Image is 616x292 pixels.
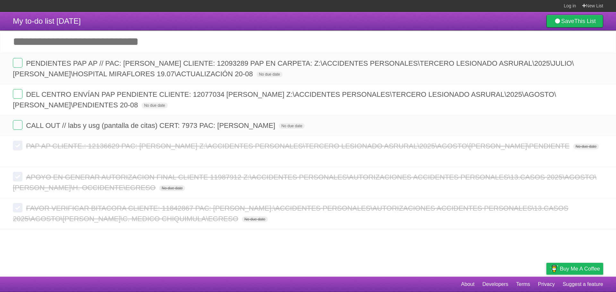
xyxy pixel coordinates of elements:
[242,216,268,222] span: No due date
[563,278,603,290] a: Suggest a feature
[13,59,574,78] span: PENDIENTES PAP AP // PAC: [PERSON_NAME] CLIENTE: 12093289 PAP EN CARPETA: Z:\ACCIDENTES PERSONALE...
[13,58,22,68] label: Done
[550,263,558,274] img: Buy me a coffee
[546,263,603,275] a: Buy me a coffee
[560,263,600,274] span: Buy me a coffee
[482,278,508,290] a: Developers
[13,90,556,109] span: DEL CENTRO ENVÍAN PAP PENDIENTE CLIENTE: 12077034 [PERSON_NAME] Z:\ACCIDENTES PERSONALES\TERCERO ...
[574,18,596,24] b: This List
[13,172,22,181] label: Done
[573,144,599,149] span: No due date
[13,173,596,192] span: APOYO EN GENERAR AUTORIZACION FINAL CLIENTE 11987912 Z:\ACCIDENTES PERSONALES\AUTORIZACIONES ACCI...
[26,121,277,129] span: CALL OUT // labs y usg (pantalla de citas) CERT: 7973 PAC: [PERSON_NAME]
[538,278,555,290] a: Privacy
[26,142,571,150] span: PAP AP CLIENTE.: 12136629 PAC: [PERSON_NAME] Z:\ACCIDENTES PERSONALES\TERCERO LESIONADO ASRURAL\2...
[256,71,282,77] span: No due date
[13,89,22,99] label: Done
[546,15,603,28] a: SaveThis List
[141,103,167,108] span: No due date
[516,278,530,290] a: Terms
[13,203,22,213] label: Done
[279,123,305,129] span: No due date
[461,278,475,290] a: About
[13,120,22,130] label: Done
[13,17,81,25] span: My to-do list [DATE]
[159,185,185,191] span: No due date
[13,204,569,223] span: FAVOR VERIFICAR BITACORA CLIENTE: 11842867 PAC: [PERSON_NAME]:\ACCIDENTES PERSONALES\AUTORIZACION...
[13,141,22,150] label: Done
